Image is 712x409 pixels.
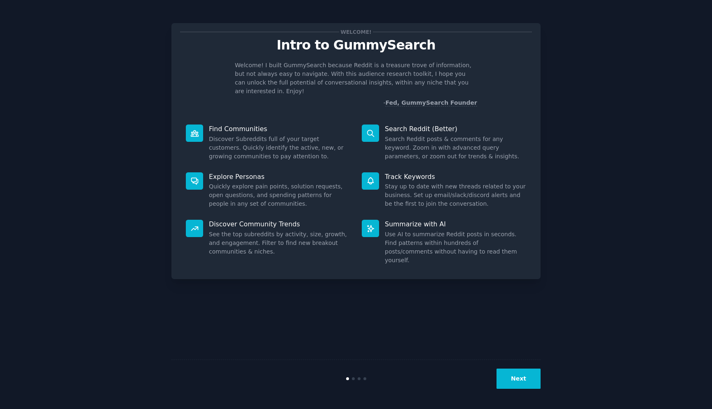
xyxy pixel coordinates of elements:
[385,99,477,106] a: Fed, GummySearch Founder
[385,135,526,161] dd: Search Reddit posts & comments for any keyword. Zoom in with advanced query parameters, or zoom o...
[209,125,350,133] p: Find Communities
[209,135,350,161] dd: Discover Subreddits full of your target customers. Quickly identify the active, new, or growing c...
[235,61,477,96] p: Welcome! I built GummySearch because Reddit is a treasure trove of information, but not always ea...
[209,172,350,181] p: Explore Personas
[209,220,350,228] p: Discover Community Trends
[385,230,526,265] dd: Use AI to summarize Reddit posts in seconds. Find patterns within hundreds of posts/comments with...
[385,220,526,228] p: Summarize with AI
[385,182,526,208] dd: Stay up to date with new threads related to your business. Set up email/slack/discord alerts and ...
[209,182,350,208] dd: Quickly explore pain points, solution requests, open questions, and spending patterns for people ...
[339,28,373,36] span: Welcome!
[209,230,350,256] dd: See the top subreddits by activity, size, growth, and engagement. Filter to find new breakout com...
[180,38,532,52] p: Intro to GummySearch
[383,99,477,107] div: -
[497,369,541,389] button: Next
[385,125,526,133] p: Search Reddit (Better)
[385,172,526,181] p: Track Keywords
